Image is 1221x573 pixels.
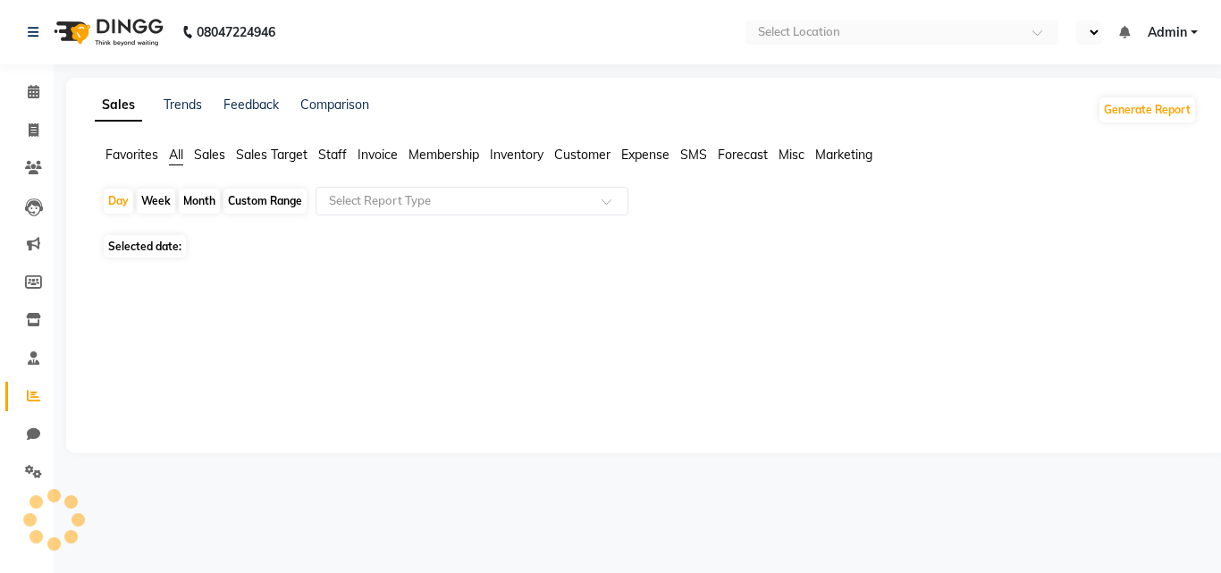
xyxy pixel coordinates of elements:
a: Comparison [300,97,369,113]
span: Customer [554,147,610,163]
button: Generate Report [1099,97,1195,122]
a: Trends [164,97,202,113]
div: Day [104,189,133,214]
span: All [169,147,183,163]
span: Admin [1148,23,1187,42]
span: Expense [621,147,669,163]
a: Feedback [223,97,279,113]
div: Custom Range [223,189,307,214]
span: SMS [680,147,707,163]
img: logo [46,7,168,57]
b: 08047224946 [197,7,275,57]
span: Marketing [815,147,872,163]
span: Sales Target [236,147,307,163]
span: Inventory [490,147,543,163]
span: Favorites [105,147,158,163]
span: Sales [194,147,225,163]
span: Staff [318,147,347,163]
span: Membership [408,147,479,163]
div: Week [137,189,175,214]
div: Select Location [758,23,840,41]
span: Selected date: [104,235,186,257]
span: Invoice [358,147,398,163]
a: Sales [95,89,142,122]
span: Forecast [718,147,768,163]
span: Misc [779,147,804,163]
div: Month [179,189,220,214]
